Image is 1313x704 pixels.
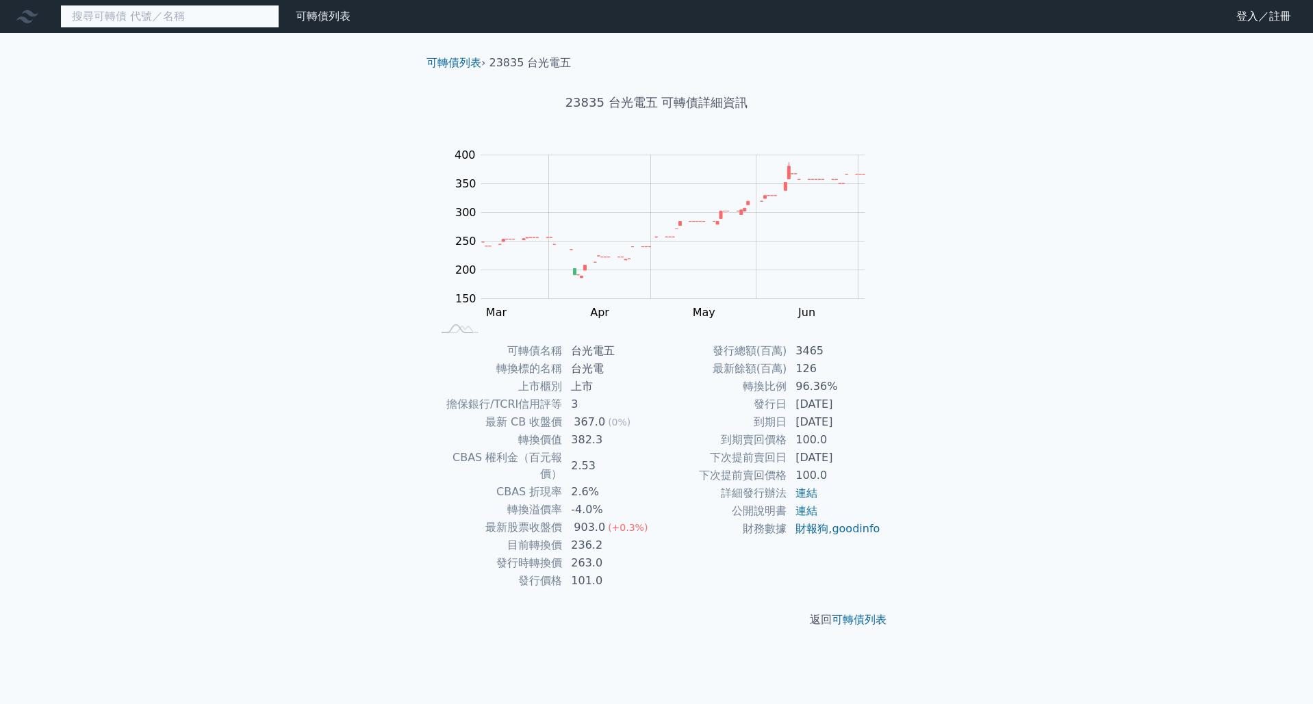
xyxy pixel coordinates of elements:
[787,449,881,467] td: [DATE]
[60,5,279,28] input: 搜尋可轉債 代號／名稱
[432,483,563,501] td: CBAS 折現率
[787,431,881,449] td: 100.0
[787,342,881,360] td: 3465
[563,449,656,483] td: 2.53
[296,10,350,23] a: 可轉債列表
[571,414,608,430] div: 367.0
[1245,638,1313,704] div: 聊天小工具
[832,522,880,535] a: goodinfo
[432,554,563,572] td: 發行時轉換價
[563,431,656,449] td: 382.3
[1245,638,1313,704] iframe: Chat Widget
[608,417,630,428] span: (0%)
[832,613,887,626] a: 可轉債列表
[563,342,656,360] td: 台光電五
[432,378,563,395] td: 上市櫃別
[787,378,881,395] td: 96.36%
[563,360,656,378] td: 台光電
[608,522,648,533] span: (+0.3%)
[798,306,815,319] tspan: Jun
[571,519,608,536] div: 903.0
[486,306,507,319] tspan: Mar
[489,55,572,71] li: 23835 台光電五
[795,504,817,517] a: 連結
[455,177,476,190] tspan: 350
[432,395,563,413] td: 擔保銀行/TCRI信用評等
[563,378,656,395] td: 上市
[795,522,828,535] a: 財報狗
[432,342,563,360] td: 可轉債名稱
[432,501,563,519] td: 轉換溢價率
[455,206,476,219] tspan: 300
[656,431,787,449] td: 到期賣回價格
[1225,5,1302,27] a: 登入／註冊
[656,360,787,378] td: 最新餘額(百萬)
[563,554,656,572] td: 263.0
[563,395,656,413] td: 3
[432,536,563,554] td: 目前轉換價
[693,306,715,319] tspan: May
[656,413,787,431] td: 到期日
[787,360,881,378] td: 126
[416,93,897,112] h1: 23835 台光電五 可轉債詳細資訊
[656,484,787,502] td: 詳細發行辦法
[787,520,881,538] td: ,
[455,148,476,161] tspan: 400
[563,483,656,501] td: 2.6%
[432,572,563,590] td: 發行價格
[656,520,787,538] td: 財務數據
[455,263,476,276] tspan: 200
[563,501,656,519] td: -4.0%
[416,612,897,628] p: 返回
[787,395,881,413] td: [DATE]
[432,449,563,483] td: CBAS 權利金（百元報價）
[563,572,656,590] td: 101.0
[432,413,563,431] td: 最新 CB 收盤價
[432,360,563,378] td: 轉換標的名稱
[795,486,817,499] a: 連結
[656,467,787,484] td: 下次提前賣回價格
[426,55,485,71] li: ›
[787,413,881,431] td: [DATE]
[656,395,787,413] td: 發行日
[563,536,656,554] td: 236.2
[656,378,787,395] td: 轉換比例
[656,342,787,360] td: 發行總額(百萬)
[656,449,787,467] td: 下次提前賣回日
[590,306,609,319] tspan: Apr
[455,235,476,248] tspan: 250
[432,431,563,449] td: 轉換價值
[455,292,476,305] tspan: 150
[656,502,787,520] td: 公開說明書
[426,56,481,69] a: 可轉債列表
[787,467,881,484] td: 100.0
[448,148,886,347] g: Chart
[432,519,563,536] td: 最新股票收盤價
